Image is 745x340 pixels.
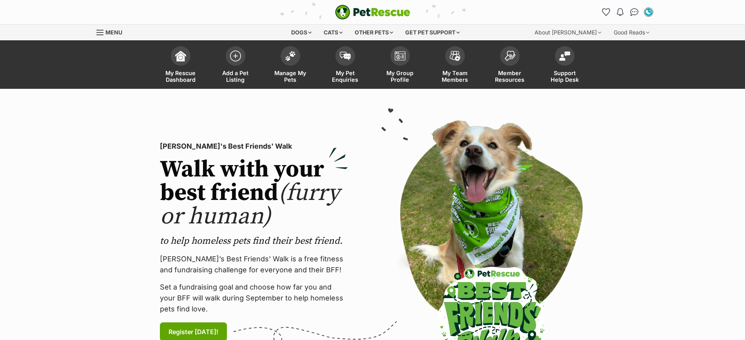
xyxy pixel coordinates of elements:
img: notifications-46538b983faf8c2785f20acdc204bb7945ddae34d4c08c2a6579f10ce5e182be.svg [617,8,623,16]
h2: Walk with your best friend [160,158,348,228]
img: add-pet-listing-icon-0afa8454b4691262ce3f59096e99ab1cd57d4a30225e0717b998d2c9b9846f56.svg [230,50,241,61]
div: Good Reads [608,25,655,40]
span: Menu [105,29,122,36]
a: Favourites [600,6,613,18]
p: [PERSON_NAME]'s Best Friends' Walk [160,141,348,152]
p: to help homeless pets find their best friend. [160,235,348,247]
div: Cats [318,25,348,40]
div: Get pet support [400,25,465,40]
a: Support Help Desk [537,42,592,89]
span: Add a Pet Listing [218,70,253,83]
button: Notifications [614,6,627,18]
div: Other pets [349,25,399,40]
a: My Pet Enquiries [318,42,373,89]
p: Set a fundraising goal and choose how far you and your BFF will walk during September to help hom... [160,282,348,315]
img: member-resources-icon-8e73f808a243e03378d46382f2149f9095a855e16c252ad45f914b54edf8863c.svg [504,50,515,61]
a: Conversations [628,6,641,18]
a: Member Resources [482,42,537,89]
a: Manage My Pets [263,42,318,89]
span: Member Resources [492,70,527,83]
span: Manage My Pets [273,70,308,83]
span: Support Help Desk [547,70,582,83]
a: Menu [96,25,128,39]
span: Register [DATE]! [169,327,218,336]
ul: Account quick links [600,6,655,18]
span: My Team Members [437,70,473,83]
span: My Pet Enquiries [328,70,363,83]
p: [PERSON_NAME]’s Best Friends' Walk is a free fitness and fundraising challenge for everyone and t... [160,254,348,275]
a: My Rescue Dashboard [153,42,208,89]
img: logo-e224e6f780fb5917bec1dbf3a21bbac754714ae5b6737aabdf751b685950b380.svg [335,5,410,20]
a: My Group Profile [373,42,428,89]
img: group-profile-icon-3fa3cf56718a62981997c0bc7e787c4b2cf8bcc04b72c1350f741eb67cf2f40e.svg [395,51,406,61]
button: My account [642,6,655,18]
div: Dogs [286,25,317,40]
a: PetRescue [335,5,410,20]
span: (furry or human) [160,178,340,231]
a: Add a Pet Listing [208,42,263,89]
img: pet-enquiries-icon-7e3ad2cf08bfb03b45e93fb7055b45f3efa6380592205ae92323e6603595dc1f.svg [340,52,351,60]
img: Sayla Kimber profile pic [645,8,653,16]
img: team-members-icon-5396bd8760b3fe7c0b43da4ab00e1e3bb1a5d9ba89233759b79545d2d3fc5d0d.svg [450,51,460,61]
span: My Rescue Dashboard [163,70,198,83]
img: help-desk-icon-fdf02630f3aa405de69fd3d07c3f3aa587a6932b1a1747fa1d2bba05be0121f9.svg [559,51,570,61]
img: chat-41dd97257d64d25036548639549fe6c8038ab92f7586957e7f3b1b290dea8141.svg [630,8,638,16]
img: manage-my-pets-icon-02211641906a0b7f246fdf0571729dbe1e7629f14944591b6c1af311fb30b64b.svg [285,51,296,61]
div: About [PERSON_NAME] [529,25,607,40]
span: My Group Profile [382,70,418,83]
a: My Team Members [428,42,482,89]
img: dashboard-icon-eb2f2d2d3e046f16d808141f083e7271f6b2e854fb5c12c21221c1fb7104beca.svg [175,50,186,61]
